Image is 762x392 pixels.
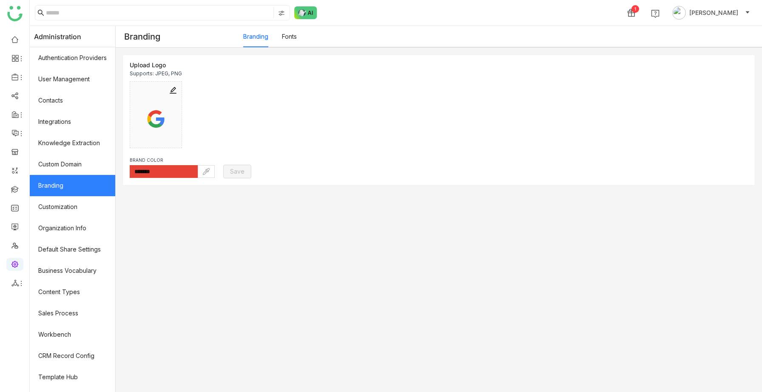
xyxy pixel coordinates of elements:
div: BRAND COLOR [130,157,215,163]
a: User Management [30,69,115,90]
a: Sales Process [30,303,115,324]
a: Default Share Settings [30,239,115,260]
a: Template Hub [30,366,115,388]
a: Authentication Providers [30,47,115,69]
a: Custom Domain [30,154,115,175]
a: Organization Info [30,217,115,239]
img: help.svg [651,9,660,18]
a: CRM Record Config [30,345,115,366]
div: Upload Logo [130,62,182,69]
img: logo [7,6,23,21]
a: Business Vocabulary [30,260,115,281]
button: [PERSON_NAME] [671,6,752,20]
a: Contacts [30,90,115,111]
button: Save [223,165,251,178]
div: Branding [116,26,243,47]
div: Supports: JPEG, PNG [130,70,182,77]
span: Administration [34,26,81,47]
a: Integrations [30,111,115,132]
a: Fonts [282,33,297,40]
a: Customization [30,196,115,217]
a: Branding [30,175,115,196]
span: [PERSON_NAME] [689,8,738,17]
a: Branding [243,33,268,40]
img: picker.svg [203,168,210,175]
a: Content Types [30,281,115,303]
img: edit.svg [169,86,177,94]
div: 1 [631,5,639,13]
a: Knowledge Extraction [30,132,115,154]
img: search-type.svg [278,10,285,17]
a: Workbench [30,324,115,345]
img: empty [134,105,177,133]
img: ask-buddy-normal.svg [294,6,317,19]
img: avatar [672,6,686,20]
